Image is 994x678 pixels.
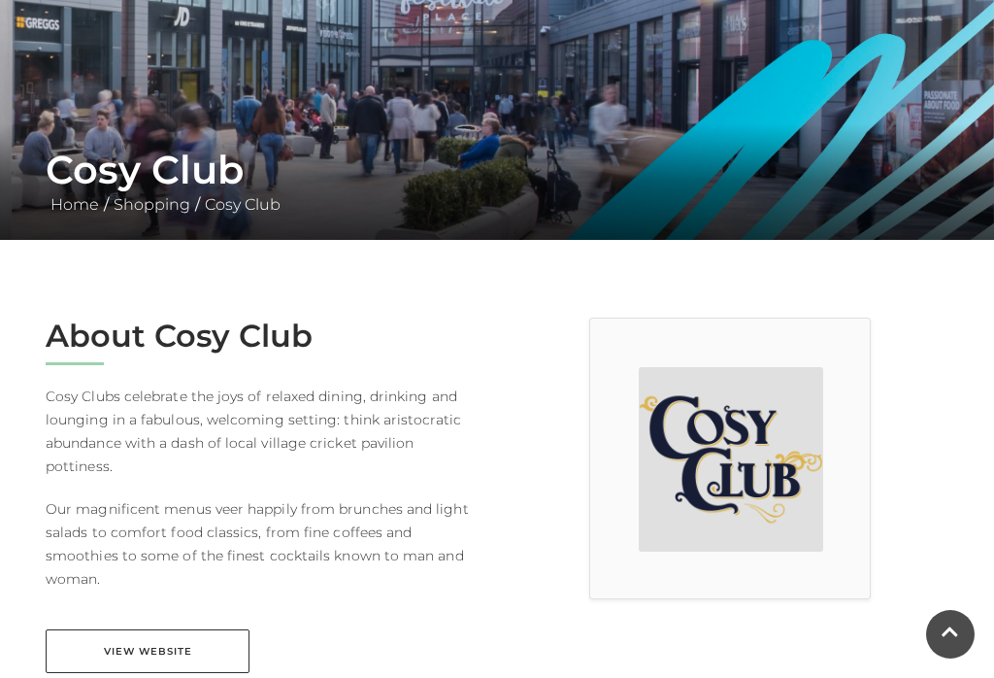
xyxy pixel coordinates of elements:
p: Our magnificent menus veer happily from brunches and light salads to comfort food classics, from ... [46,497,482,591]
p: Cosy Clubs celebrate the joys of relaxed dining, drinking and lounging in a fabulous, welcoming s... [46,385,482,478]
a: Shopping [109,195,195,214]
div: / / [31,147,963,217]
a: Home [46,195,104,214]
h1: Cosy Club [46,147,948,193]
a: Cosy Club [200,195,285,214]
h2: About Cosy Club [46,318,482,355]
a: View Website [46,629,249,673]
